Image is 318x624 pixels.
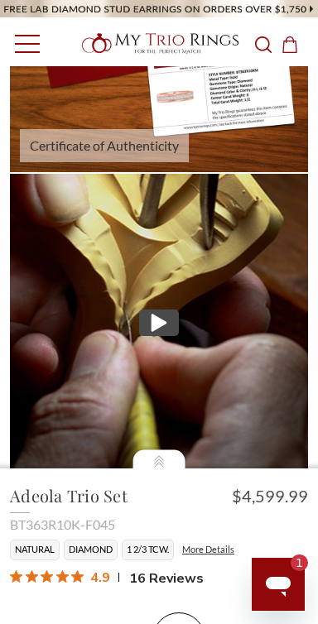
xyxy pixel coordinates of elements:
[76,21,242,66] a: My Trio Rings
[76,27,242,60] img: My Trio Rings
[122,540,174,560] li: 1 2/3 TCW.
[232,486,308,506] span: $4,599.99
[20,129,189,162] span: Certificate of Authenticity
[252,558,305,611] iframe: Button to launch messaging window, 1 unread message
[10,483,128,508] h1: Adeola Trio Set
[182,544,234,554] a: More Details
[255,34,272,54] button: Search
[275,554,308,571] iframe: Number of unread messages
[10,515,308,535] div: BT363R10K-F045
[10,565,204,590] button: Rated 4.9 out of 5 stars from 16 reviews. Jump to reviews.
[15,43,40,45] span: Toggle menu
[10,174,308,472] img: https://vimeo.com/683978380
[129,565,204,590] span: 16 Reviews
[282,36,298,53] svg: cart.cart_preview
[282,34,308,54] a: Cart with 0 items
[255,36,272,53] svg: Search
[10,540,60,560] li: Natural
